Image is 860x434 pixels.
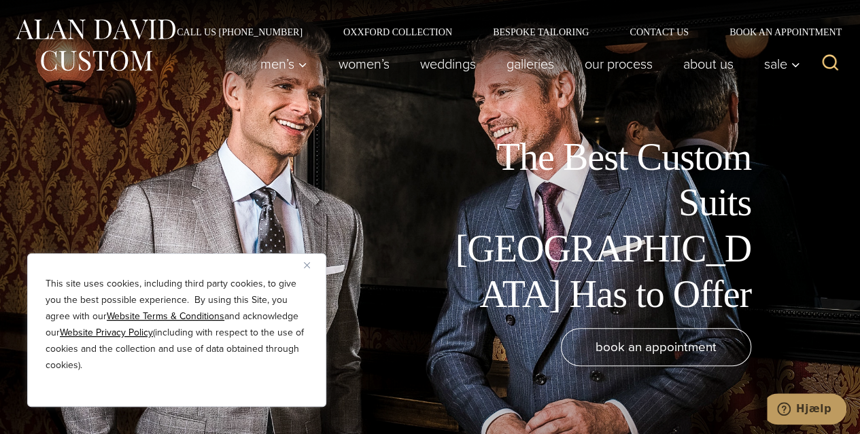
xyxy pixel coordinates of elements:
[46,276,308,374] p: This site uses cookies, including third party cookies, to give you the best possible experience. ...
[245,50,323,77] button: Men’s sub menu toggle
[156,27,846,37] nav: Secondary Navigation
[609,27,709,37] a: Contact Us
[304,262,310,268] img: Close
[596,337,717,357] span: book an appointment
[814,48,846,80] button: View Search Form
[107,309,224,323] a: Website Terms & Conditions
[709,27,846,37] a: Book an Appointment
[561,328,751,366] a: book an appointment
[14,15,177,75] img: Alan David Custom
[472,27,609,37] a: Bespoke Tailoring
[749,50,808,77] button: Sale sub menu toggle
[156,27,323,37] a: Call Us [PHONE_NUMBER]
[405,50,491,77] a: weddings
[569,50,668,77] a: Our Process
[767,393,846,427] iframe: Åbner en widget, hvor du kan chatte med en af vores agenter
[60,325,153,340] a: Website Privacy Policy
[323,27,472,37] a: Oxxford Collection
[245,50,808,77] nav: Primary Navigation
[668,50,749,77] a: About Us
[491,50,569,77] a: Galleries
[445,134,751,317] h1: The Best Custom Suits [GEOGRAPHIC_DATA] Has to Offer
[323,50,405,77] a: Women’s
[304,257,320,273] button: Close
